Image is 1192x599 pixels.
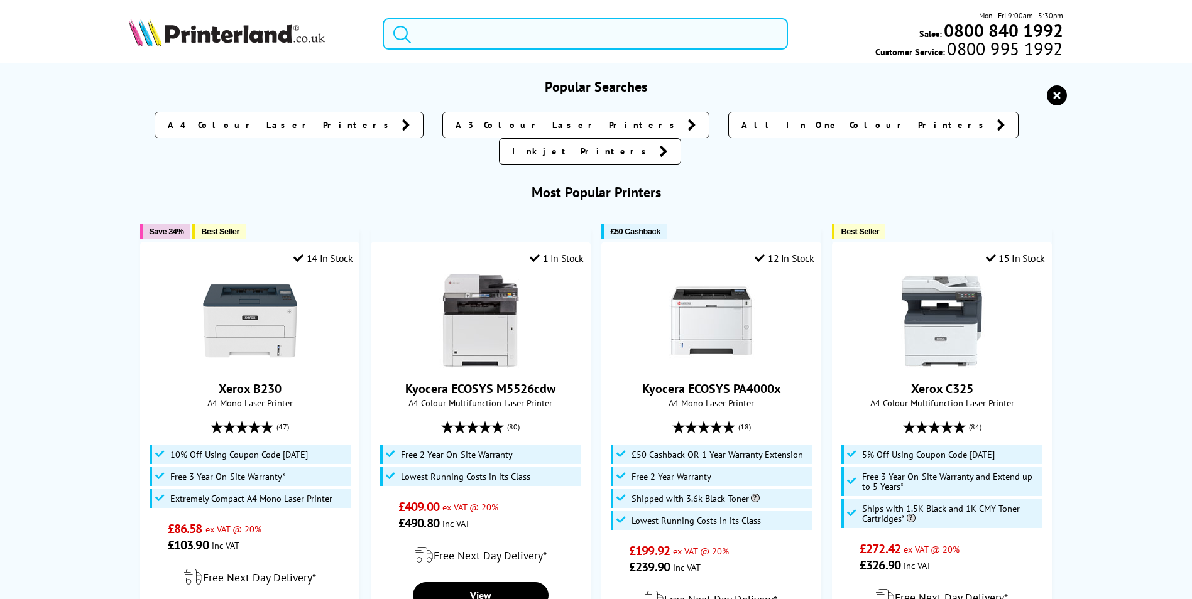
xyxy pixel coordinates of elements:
[170,494,332,504] span: Extremely Compact A4 Mono Laser Printer
[741,119,990,131] span: All In One Colour Printers
[398,515,439,531] span: £490.80
[434,274,528,368] img: Kyocera ECOSYS M5526cdw
[168,521,202,537] span: £86.58
[632,472,711,482] span: Free 2 Year Warranty
[895,358,989,370] a: Xerox C325
[129,19,367,49] a: Printerland Logo
[664,358,758,370] a: Kyocera ECOSYS PA4000x
[401,450,513,460] span: Free 2 Year On-Site Warranty
[168,537,209,553] span: £103.90
[205,523,261,535] span: ex VAT @ 20%
[293,252,353,264] div: 14 In Stock
[434,358,528,370] a: Kyocera ECOSYS M5526cdw
[841,227,879,236] span: Best Seller
[738,415,751,439] span: (18)
[608,397,814,409] span: A4 Mono Laser Printer
[512,145,653,158] span: Inkjet Printers
[129,78,1063,95] h3: Popular Searches
[632,494,760,504] span: Shipped with 3.6k Black Toner
[629,559,670,575] span: £239.90
[129,19,325,46] img: Printerland Logo
[442,501,498,513] span: ex VAT @ 20%
[632,515,761,526] span: Lowest Running Costs in its Class
[219,380,282,397] a: Xerox B230
[149,227,183,236] span: Save 34%
[170,472,285,482] span: Free 3 Year On-Site Warranty*
[919,28,942,40] span: Sales:
[875,43,1063,58] span: Customer Service:
[129,183,1063,201] h3: Most Popular Printers
[276,415,289,439] span: (47)
[629,542,670,559] span: £199.92
[442,112,709,138] a: A3 Colour Laser Printers
[203,358,297,370] a: Xerox B230
[895,274,989,368] img: Xerox C325
[911,380,973,397] a: Xerox C325
[192,224,246,239] button: Best Seller
[398,499,439,515] span: £409.00
[860,541,900,557] span: £272.42
[862,504,1040,524] span: Ships with 1.5K Black and 1K CMY Toner Cartridges*
[378,537,583,573] div: modal_delivery
[507,415,520,439] span: (80)
[378,397,583,409] span: A4 Colour Multifunction Laser Printer
[168,119,395,131] span: A4 Colour Laser Printers
[147,397,353,409] span: A4 Mono Laser Printer
[862,472,1040,492] span: Free 3 Year On-Site Warranty and Extend up to 5 Years*
[642,380,781,397] a: Kyocera ECOSYS PA4000x
[442,517,470,529] span: inc VAT
[499,138,681,165] a: Inkjet Printers
[140,224,190,239] button: Save 34%
[979,9,1063,21] span: Mon - Fri 9:00am - 5:30pm
[728,112,1019,138] a: All In One Colour Printers
[610,227,660,236] span: £50 Cashback
[673,545,729,557] span: ex VAT @ 20%
[155,112,424,138] a: A4 Colour Laser Printers
[405,380,555,397] a: Kyocera ECOSYS M5526cdw
[839,397,1044,409] span: A4 Colour Multifunction Laser Printer
[944,19,1063,42] b: 0800 840 1992
[530,252,584,264] div: 1 In Stock
[942,24,1063,36] a: 0800 840 1992
[986,252,1045,264] div: 15 In Stock
[170,450,308,460] span: 10% Off Using Coupon Code [DATE]
[203,274,297,368] img: Xerox B230
[456,119,681,131] span: A3 Colour Laser Printers
[945,43,1063,55] span: 0800 995 1992
[969,415,981,439] span: (84)
[601,224,666,239] button: £50 Cashback
[147,559,353,595] div: modal_delivery
[673,561,701,573] span: inc VAT
[832,224,885,239] button: Best Seller
[383,18,788,50] input: Search product or brand
[632,450,803,460] span: £50 Cashback OR 1 Year Warranty Extension
[212,539,239,551] span: inc VAT
[904,559,931,571] span: inc VAT
[860,557,900,573] span: £326.90
[904,543,960,555] span: ex VAT @ 20%
[401,472,530,482] span: Lowest Running Costs in its Class
[755,252,814,264] div: 12 In Stock
[862,450,995,460] span: 5% Off Using Coupon Code [DATE]
[201,227,239,236] span: Best Seller
[664,274,758,368] img: Kyocera ECOSYS PA4000x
